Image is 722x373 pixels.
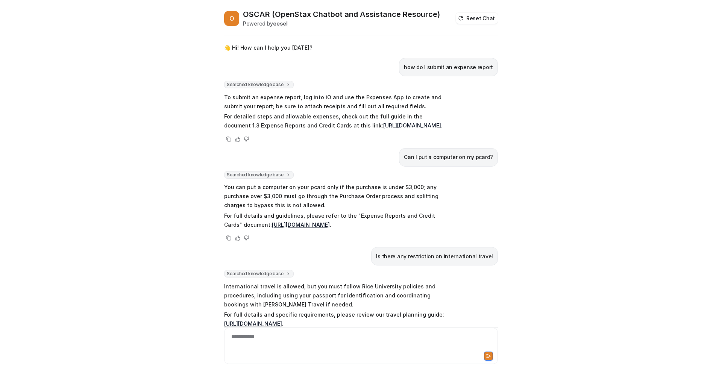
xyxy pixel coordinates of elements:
[383,122,441,129] a: [URL][DOMAIN_NAME]
[224,211,444,229] p: For full details and guidelines, please refer to the "Expense Reports and Credit Cards" document: .
[243,20,440,27] div: Powered by
[224,171,294,179] span: Searched knowledge base
[272,221,330,228] a: [URL][DOMAIN_NAME]
[224,183,444,210] p: You can put a computer on your pcard only if the purchase is under $3,000; any purchase over $3,0...
[224,43,312,52] p: 👋 Hi! How can I help you [DATE]?
[224,93,444,111] p: To submit an expense report, log into iO and use the Expenses App to create and submit your repor...
[404,153,493,162] p: Can I put a computer on my pcard?
[273,20,288,27] b: eesel
[224,11,239,26] span: O
[456,13,498,24] button: Reset Chat
[224,81,294,88] span: Searched knowledge base
[404,63,493,72] p: how do I submit an expense report
[224,282,444,309] p: International travel is allowed, but you must follow Rice University policies and procedures, inc...
[224,320,282,327] a: [URL][DOMAIN_NAME]
[376,252,493,261] p: Is there any restriction on international travel
[243,9,440,20] h2: OSCAR (OpenStax Chatbot and Assistance Resource)
[224,270,294,277] span: Searched knowledge base
[224,310,444,328] p: For full details and specific requirements, please review our travel planning guide: .
[224,112,444,130] p: For detailed steps and allowable expenses, check out the full guide in the document 1.3 Expense R...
